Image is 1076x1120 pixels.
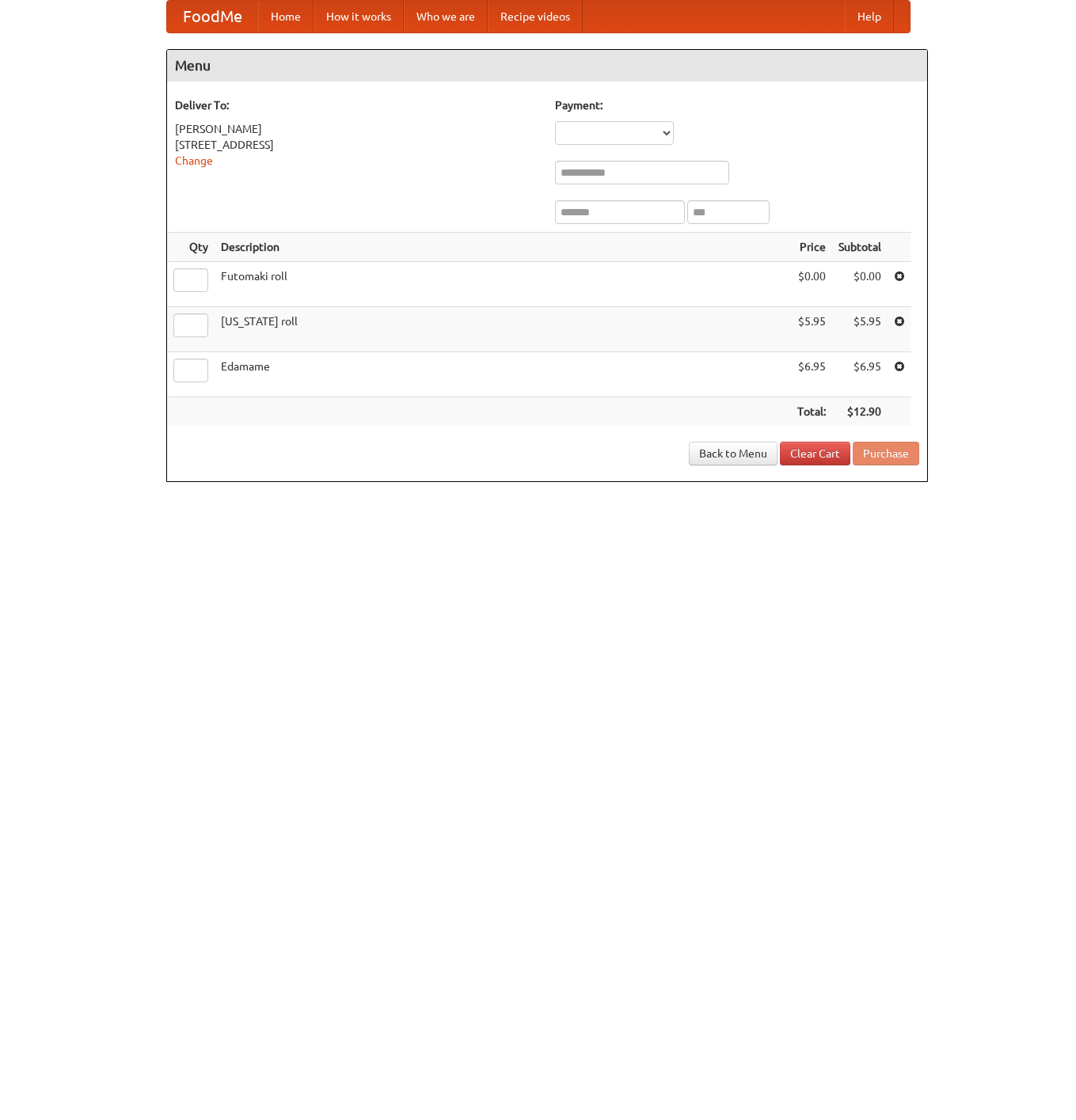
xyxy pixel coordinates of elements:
[780,442,850,465] a: Clear Cart
[832,352,888,397] td: $6.95
[791,307,832,352] td: $5.95
[167,50,927,82] h4: Menu
[832,233,888,262] th: Subtotal
[175,121,539,137] div: [PERSON_NAME]
[215,307,791,352] td: [US_STATE] roll
[175,154,213,167] a: Change
[832,397,888,427] th: $12.90
[791,233,832,262] th: Price
[314,1,404,32] a: How it works
[167,233,215,262] th: Qty
[791,352,832,397] td: $6.95
[215,233,791,262] th: Description
[845,1,894,32] a: Help
[215,352,791,397] td: Edamame
[404,1,488,32] a: Who we are
[555,97,919,113] h5: Payment:
[791,262,832,307] td: $0.00
[791,397,832,427] th: Total:
[175,137,539,153] div: [STREET_ADDRESS]
[488,1,583,32] a: Recipe videos
[167,1,258,32] a: FoodMe
[258,1,314,32] a: Home
[832,307,888,352] td: $5.95
[689,442,778,465] a: Back to Menu
[853,442,919,465] button: Purchase
[175,97,539,113] h5: Deliver To:
[215,262,791,307] td: Futomaki roll
[832,262,888,307] td: $0.00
